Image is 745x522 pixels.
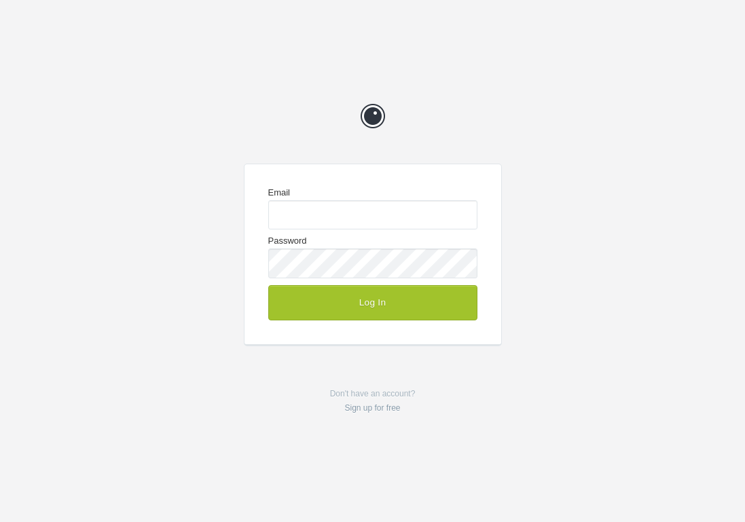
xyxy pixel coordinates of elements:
[268,236,477,278] label: Password
[244,387,502,415] p: Don't have an account?
[352,96,393,136] a: Prevue
[268,285,477,320] button: Log In
[268,188,477,229] label: Email
[344,403,400,413] a: Sign up for free
[268,200,477,229] input: Email
[268,248,477,278] input: Password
